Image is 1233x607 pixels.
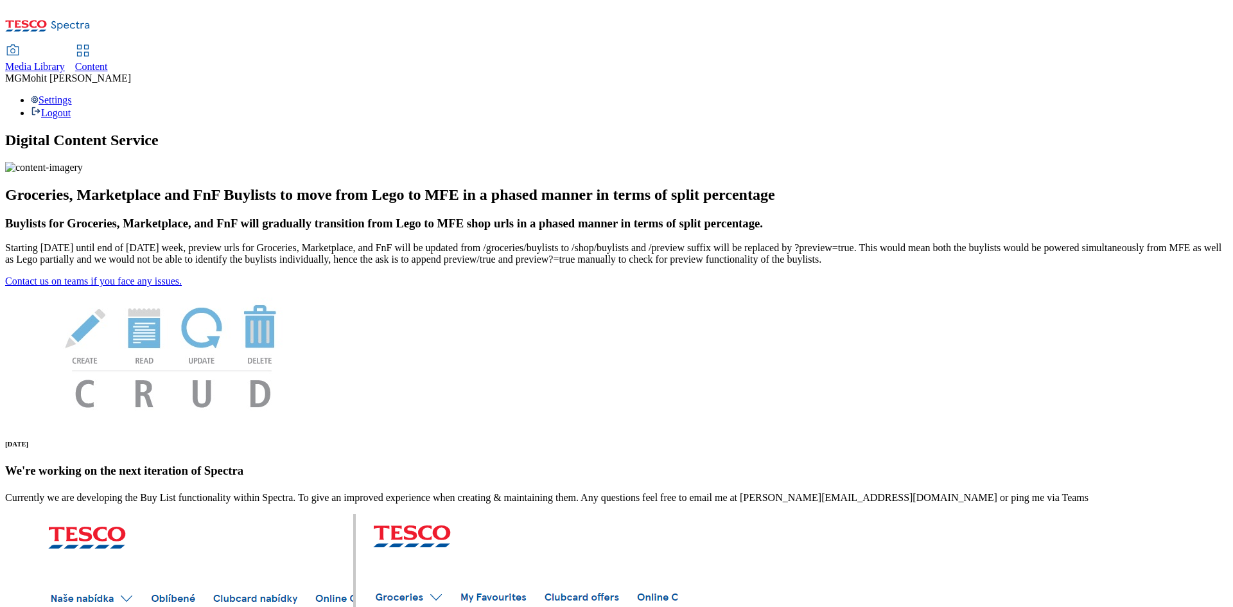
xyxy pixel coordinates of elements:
[5,132,1228,149] h1: Digital Content Service
[5,61,65,72] span: Media Library
[5,276,182,286] a: Contact us on teams if you face any issues.
[5,46,65,73] a: Media Library
[31,107,71,118] a: Logout
[5,492,1228,504] p: Currently we are developing the Buy List functionality within Spectra. To give an improved experi...
[5,464,1228,478] h3: We're working on the next iteration of Spectra
[75,46,108,73] a: Content
[5,162,83,173] img: content-imagery
[5,216,1228,231] h3: Buylists for Groceries, Marketplace, and FnF will gradually transition from Lego to MFE shop urls...
[5,440,1228,448] h6: [DATE]
[5,242,1228,265] p: Starting [DATE] until end of [DATE] week, preview urls for Groceries, Marketplace, and FnF will b...
[5,287,339,421] img: News Image
[75,61,108,72] span: Content
[22,73,131,84] span: Mohit [PERSON_NAME]
[5,186,1228,204] h2: Groceries, Marketplace and FnF Buylists to move from Lego to MFE in a phased manner in terms of s...
[5,73,22,84] span: MG
[31,94,72,105] a: Settings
